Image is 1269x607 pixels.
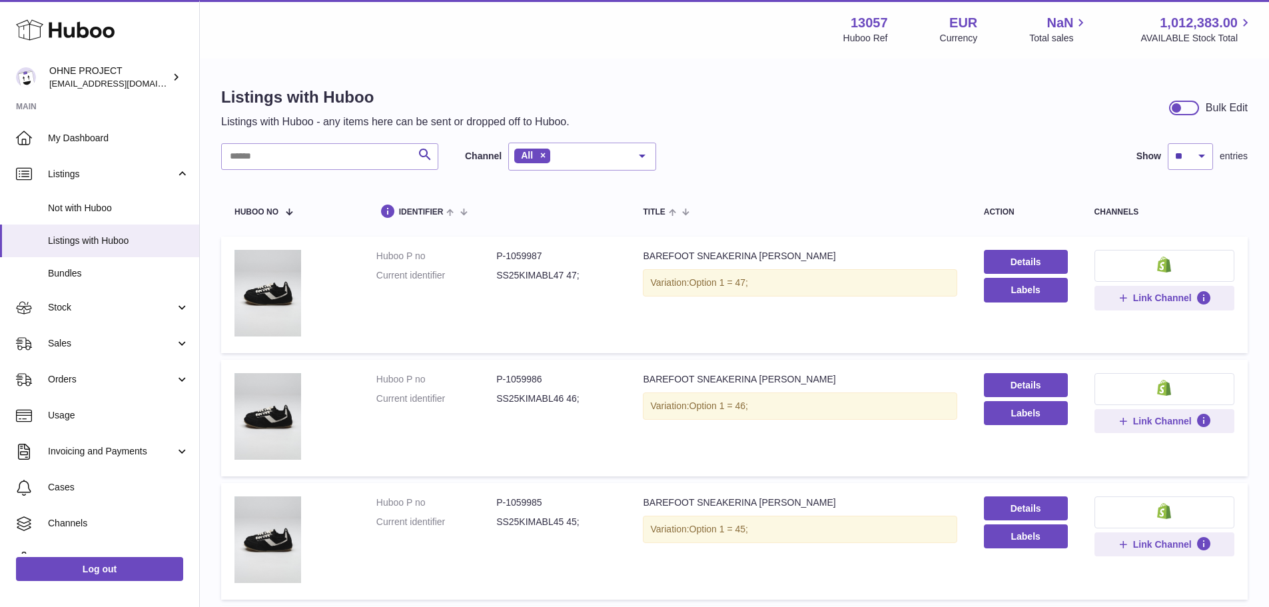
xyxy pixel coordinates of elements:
[48,235,189,247] span: Listings with Huboo
[16,557,183,581] a: Log out
[1029,14,1088,45] a: NaN Total sales
[234,373,301,460] img: BAREFOOT SNEAKERINA KIMA BLACK
[984,278,1068,302] button: Labels
[643,392,957,420] div: Variation:
[496,373,616,386] dd: P-1059986
[48,301,175,314] span: Stock
[376,392,496,405] dt: Current identifier
[376,516,496,528] dt: Current identifier
[689,277,748,288] span: Option 1 = 47;
[984,250,1068,274] a: Details
[376,250,496,263] dt: Huboo P no
[689,400,748,411] span: Option 1 = 46;
[496,392,616,405] dd: SS25KIMABL46 46;
[984,208,1068,217] div: action
[643,496,957,509] div: BAREFOOT SNEAKERINA [PERSON_NAME]
[1133,538,1192,550] span: Link Channel
[496,269,616,282] dd: SS25KIMABL47 47;
[48,132,189,145] span: My Dashboard
[984,496,1068,520] a: Details
[496,496,616,509] dd: P-1059985
[521,150,533,161] span: All
[48,373,175,386] span: Orders
[234,208,278,217] span: Huboo no
[48,337,175,350] span: Sales
[496,516,616,528] dd: SS25KIMABL45 45;
[496,250,616,263] dd: P-1059987
[1029,32,1088,45] span: Total sales
[1133,415,1192,427] span: Link Channel
[1047,14,1073,32] span: NaN
[984,373,1068,397] a: Details
[1136,150,1161,163] label: Show
[643,269,957,297] div: Variation:
[399,208,444,217] span: identifier
[643,516,957,543] div: Variation:
[48,481,189,494] span: Cases
[1157,503,1171,519] img: shopify-small.png
[984,524,1068,548] button: Labels
[376,496,496,509] dt: Huboo P no
[48,553,189,566] span: Settings
[49,78,196,89] span: [EMAIL_ADDRESS][DOMAIN_NAME]
[689,524,748,534] span: Option 1 = 45;
[1206,101,1248,115] div: Bulk Edit
[221,115,570,129] p: Listings with Huboo - any items here can be sent or dropped off to Huboo.
[1140,32,1253,45] span: AVAILABLE Stock Total
[851,14,888,32] strong: 13057
[1220,150,1248,163] span: entries
[376,373,496,386] dt: Huboo P no
[48,517,189,530] span: Channels
[376,269,496,282] dt: Current identifier
[16,67,36,87] img: internalAdmin-13057@internal.huboo.com
[1094,286,1234,310] button: Link Channel
[48,168,175,181] span: Listings
[1140,14,1253,45] a: 1,012,383.00 AVAILABLE Stock Total
[940,32,978,45] div: Currency
[1094,208,1234,217] div: channels
[1160,14,1238,32] span: 1,012,383.00
[1094,409,1234,433] button: Link Channel
[48,267,189,280] span: Bundles
[984,401,1068,425] button: Labels
[1094,532,1234,556] button: Link Channel
[48,409,189,422] span: Usage
[843,32,888,45] div: Huboo Ref
[48,202,189,215] span: Not with Huboo
[643,208,665,217] span: title
[49,65,169,90] div: OHNE PROJECT
[643,373,957,386] div: BAREFOOT SNEAKERINA [PERSON_NAME]
[1157,257,1171,273] img: shopify-small.png
[221,87,570,108] h1: Listings with Huboo
[48,445,175,458] span: Invoicing and Payments
[1157,380,1171,396] img: shopify-small.png
[643,250,957,263] div: BAREFOOT SNEAKERINA [PERSON_NAME]
[234,496,301,583] img: BAREFOOT SNEAKERINA KIMA BLACK
[234,250,301,336] img: BAREFOOT SNEAKERINA KIMA BLACK
[1133,292,1192,304] span: Link Channel
[465,150,502,163] label: Channel
[949,14,977,32] strong: EUR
